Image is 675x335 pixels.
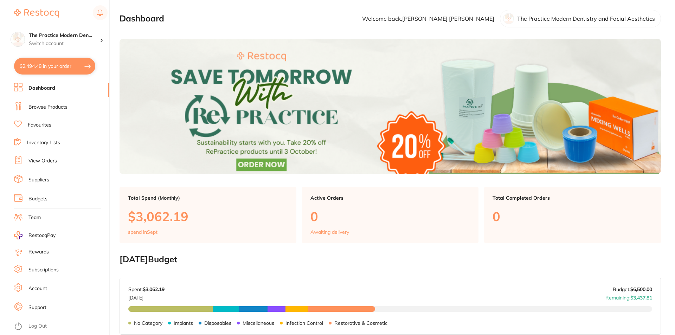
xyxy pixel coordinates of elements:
[120,14,164,24] h2: Dashboard
[120,255,661,264] h2: [DATE] Budget
[28,214,41,221] a: Team
[493,209,652,224] p: 0
[28,104,67,111] a: Browse Products
[14,9,59,18] img: Restocq Logo
[11,32,25,46] img: The Practice Modern Dentistry and Facial Aesthetics
[28,266,59,273] a: Subscriptions
[14,5,59,21] a: Restocq Logo
[630,286,652,292] strong: $6,500.00
[120,187,296,244] a: Total Spend (Monthly)$3,062.19spend inSept
[143,286,165,292] strong: $3,062.19
[134,320,162,326] p: No Category
[310,195,470,201] p: Active Orders
[28,122,51,129] a: Favourites
[29,40,100,47] p: Switch account
[302,187,479,244] a: Active Orders0Awaiting delivery
[310,229,349,235] p: Awaiting delivery
[27,139,60,146] a: Inventory Lists
[128,229,157,235] p: spend in Sept
[28,157,57,165] a: View Orders
[243,320,274,326] p: Miscellaneous
[29,32,100,39] h4: The Practice Modern Dentistry and Facial Aesthetics
[14,321,107,332] button: Log Out
[517,15,655,22] p: The Practice Modern Dentistry and Facial Aesthetics
[285,320,323,326] p: Infection Control
[14,58,95,75] button: $2,494.48 in your order
[28,285,47,292] a: Account
[128,195,288,201] p: Total Spend (Monthly)
[28,176,49,183] a: Suppliers
[14,231,22,239] img: RestocqPay
[28,85,55,92] a: Dashboard
[14,231,56,239] a: RestocqPay
[493,195,652,201] p: Total Completed Orders
[204,320,231,326] p: Disposables
[484,187,661,244] a: Total Completed Orders0
[128,292,165,301] p: [DATE]
[613,286,652,292] p: Budget:
[334,320,387,326] p: Restorative & Cosmetic
[128,286,165,292] p: Spent:
[28,195,47,202] a: Budgets
[120,39,661,174] img: Dashboard
[174,320,193,326] p: Implants
[605,292,652,301] p: Remaining:
[28,232,56,239] span: RestocqPay
[310,209,470,224] p: 0
[128,209,288,224] p: $3,062.19
[362,15,494,22] p: Welcome back, [PERSON_NAME] [PERSON_NAME]
[28,323,47,330] a: Log Out
[28,304,46,311] a: Support
[28,249,49,256] a: Rewards
[630,295,652,301] strong: $3,437.81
